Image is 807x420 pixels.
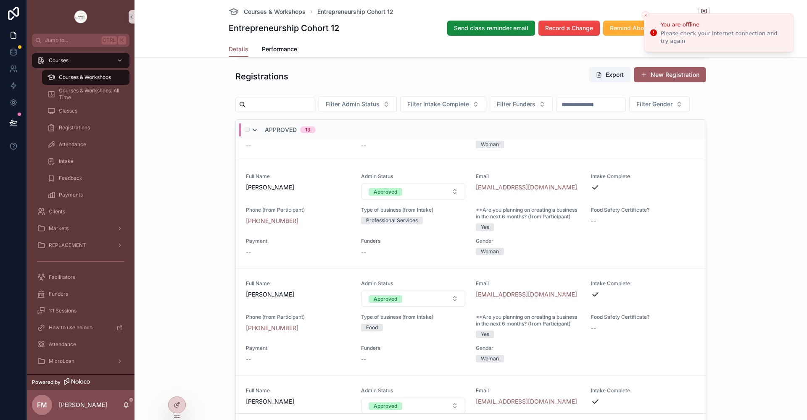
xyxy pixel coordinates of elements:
[661,21,786,29] div: You are offline
[246,280,351,287] span: Full Name
[374,402,397,410] div: Approved
[32,379,61,386] span: Powered by
[447,21,535,36] button: Send class reminder email
[262,42,297,58] a: Performance
[102,36,117,45] span: Ctrl
[246,345,351,352] span: Payment
[37,400,47,410] span: FM
[119,37,125,44] span: K
[45,37,98,44] span: Jump to...
[49,291,68,297] span: Funders
[374,295,397,303] div: Approved
[591,173,696,180] span: Intake Complete
[476,345,581,352] span: Gender
[361,248,366,256] span: --
[545,24,593,32] span: Record a Change
[591,217,596,225] span: --
[481,248,499,255] div: Woman
[629,96,690,112] button: Select Button
[49,307,76,314] span: 1:1 Sessions
[59,192,83,198] span: Payments
[42,171,129,186] a: Feedback
[246,173,351,180] span: Full Name
[246,238,351,244] span: Payment
[49,274,75,281] span: Facilitators
[361,314,466,320] span: Type of business (from Intake)
[361,387,466,394] span: Admin Status
[476,387,581,394] span: Email
[476,238,581,244] span: Gender
[374,188,397,196] div: Approved
[361,355,366,363] span: --
[661,30,786,45] div: Please check your internet connection and try again
[636,100,672,108] span: Filter Gender
[326,100,380,108] span: Filter Admin Status
[32,354,129,369] a: MicroLoan
[246,290,351,299] span: [PERSON_NAME]
[244,8,306,16] span: Courses & Workshops
[42,154,129,169] a: Intake
[407,100,469,108] span: Filter Intake Complete
[317,8,393,16] a: Entrepreneurship Cohort 12
[400,96,486,112] button: Select Button
[229,22,339,34] h1: Entrepreneurship Cohort 12
[27,374,134,390] a: Powered by
[476,207,581,220] span: **Are you planning on creating a business in the next 6 months? (from Participant)
[59,175,82,181] span: Feedback
[262,45,297,53] span: Performance
[476,397,577,406] a: [EMAIL_ADDRESS][DOMAIN_NAME]
[476,183,577,192] a: [EMAIL_ADDRESS][DOMAIN_NAME]
[361,173,466,180] span: Admin Status
[74,10,87,24] img: App logo
[59,124,90,131] span: Registrations
[476,280,581,287] span: Email
[481,331,489,338] div: Yes
[229,7,306,17] a: Courses & Workshops
[32,286,129,302] a: Funders
[59,108,77,114] span: Classes
[246,324,298,332] a: [PHONE_NUMBER]
[634,67,706,82] button: New Registration
[32,238,129,253] a: REPLACEMENT
[59,141,86,148] span: Attendance
[361,207,466,213] span: Type of business (from Intake)
[42,103,129,118] a: Classes
[361,345,466,352] span: Funders
[49,57,69,64] span: Courses
[42,70,129,85] a: Courses & Workshops
[235,71,288,82] h1: Registrations
[481,141,499,148] div: Woman
[476,290,577,299] a: [EMAIL_ADDRESS][DOMAIN_NAME]
[366,324,378,331] div: Food
[42,137,129,152] a: Attendance
[361,184,466,199] button: Select Button
[476,314,581,327] span: **Are you planning on creating a business in the next 6 months? (from Participant)
[32,53,129,68] a: Courses
[32,34,129,47] button: Jump to...CtrlK
[42,120,129,135] a: Registrations
[246,355,251,363] span: --
[59,74,111,81] span: Courses & Workshops
[246,397,351,406] span: [PERSON_NAME]
[591,280,696,287] span: Intake Complete
[229,42,248,58] a: Details
[361,238,466,244] span: Funders
[246,217,298,225] a: [PHONE_NUMBER]
[42,187,129,202] a: Payments
[32,320,129,335] a: How to use noloco
[603,21,675,36] button: Remind About Intake
[591,324,596,332] span: --
[366,217,418,224] div: Professional Services
[265,126,297,134] span: Approved
[32,303,129,318] a: 1:1 Sessions
[49,208,65,215] span: Clients
[589,67,630,82] button: Export
[497,100,535,108] span: Filter Funders
[246,183,351,192] span: [PERSON_NAME]
[641,11,650,19] button: Close toast
[32,270,129,285] a: Facilitators
[476,173,581,180] span: Email
[454,24,528,32] span: Send class reminder email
